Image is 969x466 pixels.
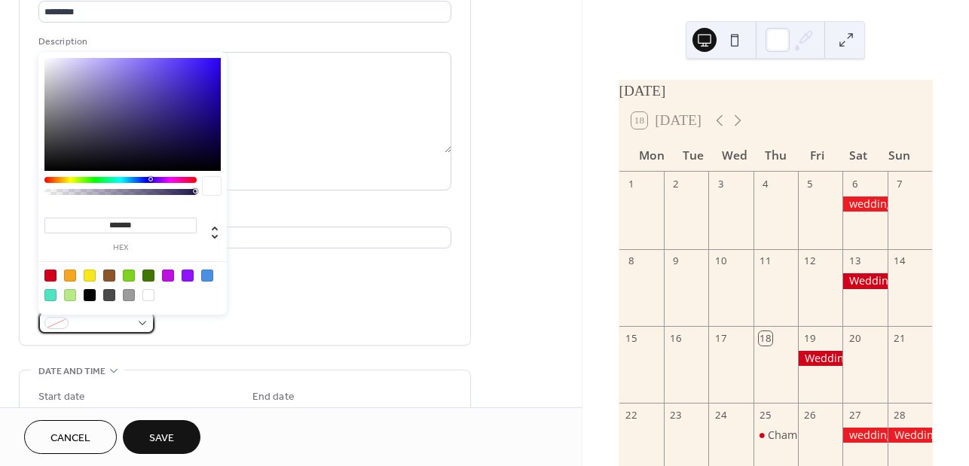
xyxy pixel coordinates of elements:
[848,177,861,190] div: 6
[759,254,772,268] div: 11
[848,409,861,422] div: 27
[837,139,879,172] div: Sat
[669,177,683,190] div: 2
[848,331,861,345] div: 20
[123,289,135,301] div: #9B9B9B
[893,254,906,268] div: 14
[848,254,861,268] div: 13
[252,389,295,405] div: End date
[625,254,638,268] div: 8
[669,331,683,345] div: 16
[625,331,638,345] div: 15
[759,331,772,345] div: 18
[669,254,683,268] div: 9
[103,289,115,301] div: #4A4A4A
[714,254,727,268] div: 10
[714,139,755,172] div: Wed
[755,139,796,172] div: Thu
[142,270,154,282] div: #417505
[753,428,798,443] div: Chamber Annual Dinner
[44,289,57,301] div: #50E3C2
[669,409,683,422] div: 23
[64,270,76,282] div: #F5A623
[24,420,117,454] button: Cancel
[625,177,638,190] div: 1
[625,409,638,422] div: 22
[893,409,906,422] div: 28
[162,270,174,282] div: #BD10E0
[879,139,920,172] div: Sun
[803,177,817,190] div: 5
[803,331,817,345] div: 19
[796,139,838,172] div: Fri
[631,139,673,172] div: Mon
[768,428,891,443] div: Chamber Annual Dinner
[803,254,817,268] div: 12
[714,409,727,422] div: 24
[84,270,96,282] div: #F8E71C
[714,331,727,345] div: 17
[142,289,154,301] div: #FFFFFF
[64,289,76,301] div: #B8E986
[893,331,906,345] div: 21
[201,270,213,282] div: #4A90E2
[38,364,105,379] span: Date and time
[798,351,842,366] div: Wedding
[38,209,448,224] div: Location
[182,270,194,282] div: #9013FE
[888,428,932,443] div: Wedding
[38,34,448,50] div: Description
[759,409,772,422] div: 25
[44,244,197,252] label: hex
[149,431,174,446] span: Save
[842,196,887,212] div: wedding
[842,428,887,443] div: wedding
[619,81,932,102] div: [DATE]
[44,270,57,282] div: #D0021B
[50,431,90,446] span: Cancel
[893,177,906,190] div: 7
[759,177,772,190] div: 4
[84,289,96,301] div: #000000
[103,270,115,282] div: #8B572A
[123,270,135,282] div: #7ED321
[714,177,727,190] div: 3
[123,420,200,454] button: Save
[803,409,817,422] div: 26
[672,139,714,172] div: Tue
[842,273,887,288] div: Wedding
[38,389,85,405] div: Start date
